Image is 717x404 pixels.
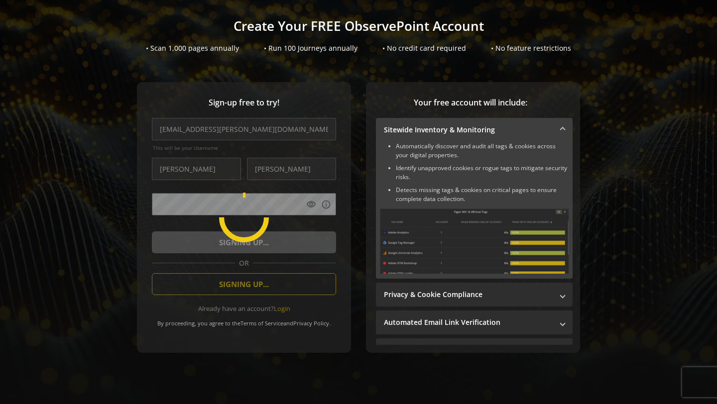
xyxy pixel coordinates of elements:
img: Sitewide Inventory & Monitoring [380,208,569,274]
li: Automatically discover and audit all tags & cookies across your digital properties. [396,142,569,160]
a: Privacy Policy [293,319,329,327]
li: Identify unapproved cookies or rogue tags to mitigate security risks. [396,164,569,182]
div: • No credit card required [382,43,466,53]
mat-panel-title: Automated Email Link Verification [384,317,553,327]
mat-expansion-panel-header: Privacy & Cookie Compliance [376,283,573,306]
div: • No feature restrictions [491,43,571,53]
div: • Scan 1,000 pages annually [146,43,239,53]
li: Detects missing tags & cookies on critical pages to ensure complete data collection. [396,186,569,203]
span: Your free account will include: [376,97,565,108]
div: Sitewide Inventory & Monitoring [376,142,573,279]
div: By proceeding, you agree to the and . [152,313,336,327]
span: Sign-up free to try! [152,97,336,108]
mat-panel-title: Sitewide Inventory & Monitoring [384,125,553,135]
mat-expansion-panel-header: Sitewide Inventory & Monitoring [376,118,573,142]
mat-expansion-panel-header: Performance Monitoring with Web Vitals [376,338,573,362]
div: • Run 100 Journeys annually [264,43,358,53]
a: Terms of Service [240,319,283,327]
mat-expansion-panel-header: Automated Email Link Verification [376,310,573,334]
mat-panel-title: Privacy & Cookie Compliance [384,290,553,300]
